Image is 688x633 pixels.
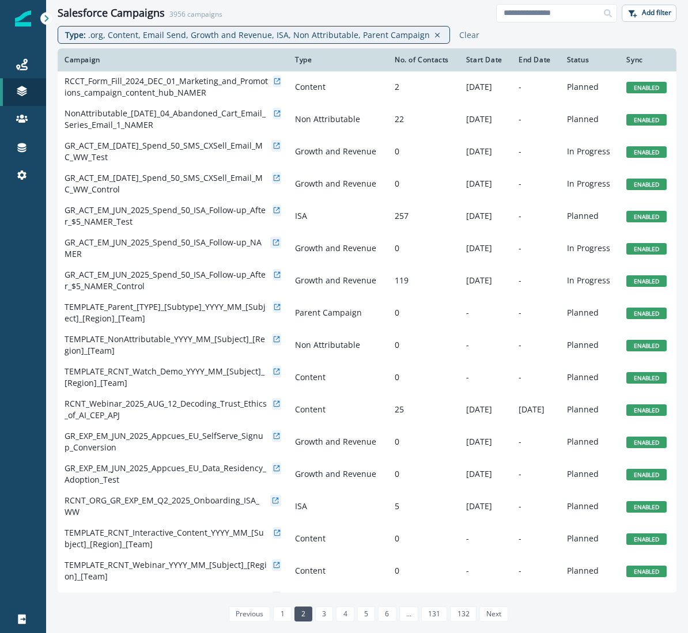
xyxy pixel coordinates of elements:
p: 3956 campaigns [165,9,227,20]
p: - [519,533,553,544]
span: 0 [395,533,399,544]
td: Content [288,361,388,393]
a: GR_ACT_EM_[DATE]_Spend_50_SMS_CXSell_Email_MC_WW_TestGrowth and Revenue0[DATE]-In ProgressENABLED [58,135,676,168]
span: ENABLED [626,469,667,480]
a: GR_ACT_EM_JUN_2025_Spend_50_ISA_Follow-up_After_$5_NAMER_ControlGrowth and Revenue119[DATE]-In Pr... [58,264,676,297]
p: [DATE] [466,113,505,125]
td: Parent Campaign [288,297,388,329]
span: ENABLED [626,501,667,513]
p: TEMPLATE_NonAttributable_YYYY_MM_[Subject]_[Region]_[Team] [65,333,267,357]
td: Growth and Revenue [288,135,388,168]
td: Non Attributable [288,103,388,135]
p: TEMPLATE_Parent_[TYPE]_[Subtype]_YYYY_MM_[Subject]_[Region]_[Team] [65,301,269,324]
td: ISA [288,200,388,232]
span: 0 [395,242,399,253]
p: Clear [459,29,479,40]
a: Page 3 [315,607,333,621]
div: Status [567,55,613,65]
a: GR_EXP_EM_JUN_2025_Appcues_EU_SelfServe_Signup_ConversionGrowth and Revenue0[DATE]-PlannedENABLED [58,426,676,458]
a: Page 131 [421,607,447,621]
td: Planned [560,200,620,232]
span: ENABLED [626,114,667,126]
p: [DATE] [466,242,505,254]
td: In Progress [560,168,620,200]
p: - [466,565,505,577]
span: ENABLED [626,308,667,319]
span: 0 [395,146,399,157]
p: [DATE] [466,146,505,157]
span: 257 [395,210,409,221]
p: RCNT_Webinar_2025_AUG_12_Decoding_Trust_Ethics_of_AI_CEP_APJ [65,398,267,421]
span: ENABLED [626,533,667,545]
p: [DATE] [466,436,505,448]
p: - [519,210,553,222]
td: Content [288,393,388,426]
a: GR_EXP_EM_JUN_2025_Appcues_EU_Data_Residency_Adoption_TestGrowth and Revenue0[DATE]-PlannedENABLED [58,458,676,490]
span: ENABLED [626,340,667,351]
div: End Date [519,55,553,65]
p: .org, Content, Email Send, Growth and Revenue, ISA, Non Attributable, Parent Campaign [88,29,430,41]
a: GR_ACT_EM_JUN_2025_Spend_50_ISA_Follow-up_NAMERGrowth and Revenue0[DATE]-In ProgressENABLED [58,232,676,264]
span: ENABLED [626,243,667,255]
td: Content [288,71,388,103]
p: [DATE] [466,275,505,286]
span: 0 [395,372,399,382]
div: Sync [626,55,670,65]
a: GR_ACT_EM_JUN_2025_Spend_50_ISA_Follow-up_After_$5_NAMER_TestISA257[DATE]-PlannedENABLED [58,200,676,232]
p: GR_ACT_EM_JUN_2025_Spend_50_ISA_Follow-up_After_$5_NAMER_Test [65,204,268,228]
p: TEMPLATE_RCNT_Whitepaper_YYYY_MM_[Subject]_[Region]_[Team] [65,592,267,615]
p: - [466,533,505,544]
span: 22 [395,113,404,124]
p: - [519,565,553,577]
td: Content [288,587,388,619]
td: Growth and Revenue [288,232,388,264]
a: GR_ACT_EM_[DATE]_Spend_50_SMS_CXSell_Email_MC_WW_ControlGrowth and Revenue0[DATE]-In ProgressENABLED [58,168,676,200]
img: Inflection [15,10,31,26]
span: 25 [395,404,404,415]
a: Page 5 [357,607,375,621]
p: - [519,242,553,254]
td: Planned [560,458,620,490]
td: Planned [560,490,620,522]
span: ENABLED [626,372,667,384]
p: - [519,468,553,480]
td: Planned [560,426,620,458]
p: - [519,501,553,512]
p: - [519,372,553,383]
p: [DATE] [466,81,505,93]
p: TEMPLATE_RCNT_Webinar_YYYY_MM_[Subject]_[Region]_[Team] [65,559,267,582]
a: Page 2 is your current page [294,607,312,621]
p: GR_EXP_EM_JUN_2025_Appcues_EU_SelfServe_Signup_Conversion [65,430,267,453]
p: TEMPLATE_RCNT_Interactive_Content_YYYY_MM_[Subject]_[Region]_[Team] [65,527,269,550]
p: Type : [65,29,86,41]
span: ENABLED [626,211,667,222]
p: GR_ACT_EM_[DATE]_Spend_50_SMS_CXSell_Email_MC_WW_Control [65,172,267,195]
td: Non Attributable [288,329,388,361]
div: No. of Contacts [395,55,452,65]
a: Jump forward [399,607,418,621]
button: Clear [455,29,479,40]
a: RCNT_Webinar_2025_AUG_12_Decoding_Trust_Ethics_of_AI_CEP_APJContent25[DATE][DATE]PlannedENABLED [58,393,676,426]
p: - [519,146,553,157]
span: ENABLED [626,275,667,287]
p: - [519,275,553,286]
p: [DATE] [466,178,505,189]
p: - [466,339,505,351]
td: In Progress [560,587,620,619]
a: Page 6 [378,607,396,621]
div: Type: .org, Content, Email Send, Growth and Revenue, ISA, Non Attributable, Parent Campaign [58,26,450,44]
span: 0 [395,565,399,576]
td: In Progress [560,135,620,168]
p: RCCT_Form_Fill_2024_DEC_01_Marketing_and_Promotions_campaign_content_hub_NAMER [65,75,269,98]
a: Page 1 [273,607,291,621]
td: Planned [560,393,620,426]
a: TEMPLATE_RCNT_Interactive_Content_YYYY_MM_[Subject]_[Region]_[Team]Content0--PlannedENABLED [58,522,676,555]
a: NonAttributable_[DATE]_04_Abandoned_Cart_Email_Series_Email_1_NAMERNon Attributable22[DATE]-Plann... [58,103,676,135]
a: TEMPLATE_RCNT_Whitepaper_YYYY_MM_[Subject]_[Region]_[Team]Content0[DATE]-In ProgressENABLED [58,587,676,619]
p: - [519,81,553,93]
td: Planned [560,522,620,555]
ul: Pagination [226,607,508,621]
span: 0 [395,339,399,350]
td: Growth and Revenue [288,264,388,297]
td: Planned [560,103,620,135]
